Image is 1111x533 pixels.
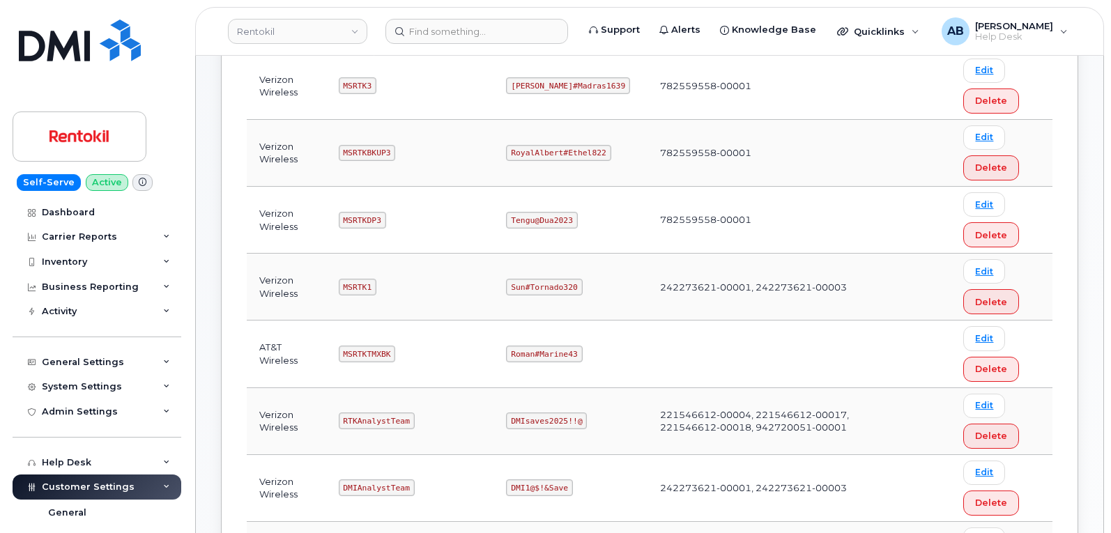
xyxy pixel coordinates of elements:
[975,295,1007,309] span: Delete
[975,31,1053,43] span: Help Desk
[648,254,887,320] td: 242273621-00001, 242273621-00003
[648,455,887,522] td: 242273621-00001, 242273621-00003
[963,125,1005,150] a: Edit
[506,479,572,496] code: DMI1@$!&Save
[648,187,887,254] td: 782559558-00001
[506,77,630,94] code: [PERSON_NAME]#Madras1639
[975,20,1053,31] span: [PERSON_NAME]
[385,19,568,44] input: Find something...
[339,279,376,295] code: MSRTK1
[975,94,1007,107] span: Delete
[932,17,1078,45] div: Adam Bake
[339,145,396,162] code: MSRTKBKUP3
[975,496,1007,509] span: Delete
[506,145,611,162] code: RoyalAlbert#Ethel822
[339,412,415,429] code: RTKAnalystTeam
[247,388,326,455] td: Verizon Wireless
[963,357,1019,382] button: Delete
[827,17,929,45] div: Quicklinks
[975,161,1007,174] span: Delete
[963,490,1019,516] button: Delete
[732,23,816,37] span: Knowledge Base
[1050,472,1101,523] iframe: Messenger Launcher
[975,229,1007,242] span: Delete
[247,320,326,387] td: AT&T Wireless
[506,412,587,429] code: DMIsaves2025!!@
[947,23,964,40] span: AB
[963,394,1005,418] a: Edit
[506,279,582,295] code: Sun#Tornado320
[506,212,577,229] code: Tengu@Dua2023
[963,192,1005,217] a: Edit
[963,155,1019,180] button: Delete
[710,16,826,44] a: Knowledge Base
[648,388,887,455] td: 221546612-00004, 221546612-00017, 221546612-00018, 942720051-00001
[963,88,1019,114] button: Delete
[247,187,326,254] td: Verizon Wireless
[671,23,700,37] span: Alerts
[963,424,1019,449] button: Delete
[339,77,376,94] code: MSRTK3
[963,461,1005,485] a: Edit
[963,289,1019,314] button: Delete
[506,346,582,362] code: Roman#Marine43
[963,259,1005,284] a: Edit
[650,16,710,44] a: Alerts
[339,346,396,362] code: MSRTKTMXBK
[228,19,367,44] a: Rentokil
[339,479,415,496] code: DMIAnalystTeam
[963,222,1019,247] button: Delete
[339,212,386,229] code: MSRTKDP3
[247,120,326,187] td: Verizon Wireless
[579,16,650,44] a: Support
[247,455,326,522] td: Verizon Wireless
[854,26,905,37] span: Quicklinks
[963,326,1005,350] a: Edit
[648,120,887,187] td: 782559558-00001
[601,23,640,37] span: Support
[247,254,326,320] td: Verizon Wireless
[247,53,326,120] td: Verizon Wireless
[975,362,1007,376] span: Delete
[648,53,887,120] td: 782559558-00001
[975,429,1007,442] span: Delete
[963,59,1005,83] a: Edit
